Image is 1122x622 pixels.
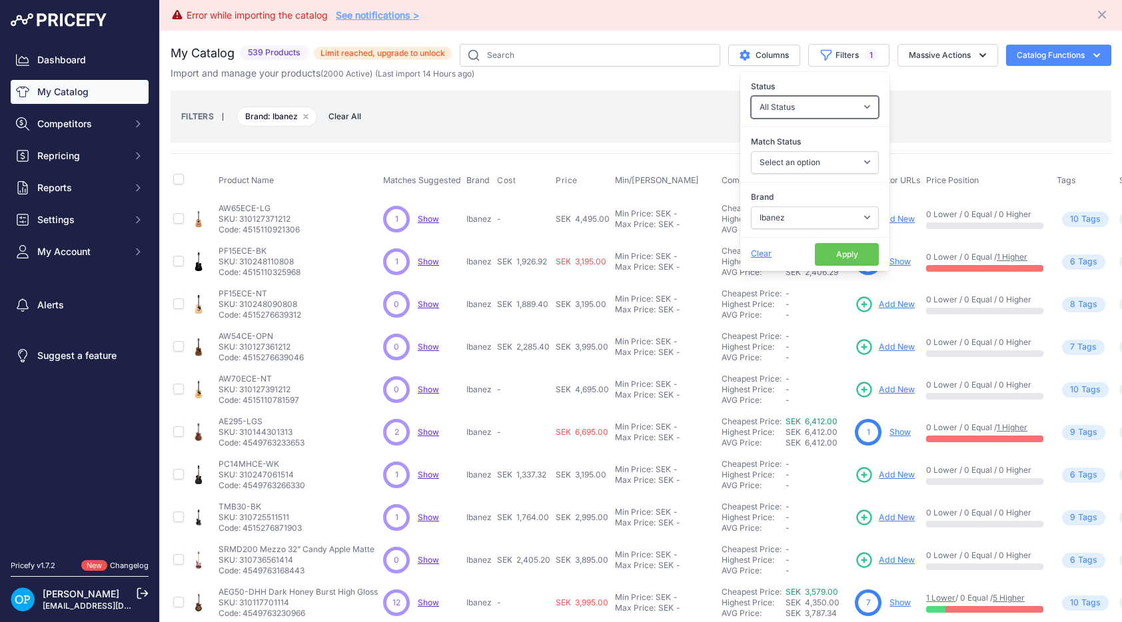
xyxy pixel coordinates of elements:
[786,342,790,352] span: -
[615,507,653,517] div: Min Price:
[466,469,492,480] p: Ibanez
[722,352,786,363] div: AVG Price:
[466,175,490,185] span: Brand
[722,331,782,341] a: Cheapest Price:
[394,384,399,396] span: 0
[615,432,656,443] div: Max Price:
[1006,45,1111,66] button: Catalog Functions
[615,390,656,400] div: Max Price:
[722,224,786,235] div: AVG Price:
[722,256,786,267] div: Highest Price:
[497,299,548,309] span: SEK 1,889.40
[855,551,915,569] a: Add New
[240,45,308,61] span: 539 Products
[722,214,786,224] div: Highest Price:
[1062,510,1105,525] span: Tag
[786,512,790,522] span: -
[879,213,915,226] span: Add New
[1093,298,1097,311] span: s
[11,144,149,168] button: Repricing
[37,149,125,162] span: Repricing
[722,544,782,554] a: Cheapest Price:
[1062,425,1105,440] span: Tag
[786,384,790,394] span: -
[786,299,790,309] span: -
[219,555,374,565] p: SKU: 310736561414
[383,175,461,185] span: Matches Suggested
[615,336,653,347] div: Min Price:
[674,262,680,272] div: -
[867,426,870,438] span: 1
[219,203,300,214] p: AW65ECE-LG
[497,384,501,394] span: -
[460,44,720,67] input: Search
[43,588,119,599] a: [PERSON_NAME]
[1062,382,1109,398] span: Tag
[897,44,998,67] button: Massive Actions
[418,597,439,607] a: Show
[722,310,786,320] div: AVG Price:
[497,469,546,479] span: SEK 1,337.32
[219,214,300,224] p: SKU: 310127371212
[879,554,915,567] span: Add New
[926,337,1043,348] p: 0 Lower / 0 Equal / 0 Higher
[395,213,398,225] span: 1
[1070,554,1075,567] span: 6
[219,224,300,235] p: Code: 4515110921306
[556,175,580,186] button: Price
[1070,213,1079,226] span: 10
[466,342,492,352] p: Ibanez
[671,208,678,219] div: -
[751,190,879,204] label: Brand
[466,555,492,565] p: Ibanez
[722,288,782,298] a: Cheapest Price:
[671,379,678,390] div: -
[37,245,125,258] span: My Account
[394,298,399,310] span: 0
[418,555,439,565] a: Show
[11,48,149,72] a: Dashboard
[1093,511,1097,524] span: s
[37,213,125,226] span: Settings
[674,475,680,485] div: -
[1093,469,1097,481] span: s
[556,342,608,352] span: SEK 3,995.00
[418,342,439,352] span: Show
[997,252,1027,262] a: 1 Higher
[556,175,578,186] span: Price
[722,175,792,185] span: Competitor Prices
[11,208,149,232] button: Settings
[615,422,653,432] div: Min Price:
[1062,467,1105,483] span: Tag
[993,593,1025,603] a: 5 Higher
[320,69,372,79] span: ( )
[556,512,608,522] span: SEK 2,995.00
[556,384,609,394] span: SEK 4,695.00
[336,9,419,21] a: See notifications >
[11,344,149,368] a: Suggest a feature
[926,507,1043,518] p: 0 Lower / 0 Equal / 0 Higher
[187,9,328,22] div: Error while importing the catalog
[674,347,680,358] div: -
[671,251,678,262] div: -
[656,379,671,390] div: SEK
[11,80,149,104] a: My Catalog
[11,176,149,200] button: Reports
[219,438,304,448] p: Code: 4549763233653
[658,475,674,485] div: SEK
[219,469,305,480] p: SKU: 310247061514
[926,550,1043,561] p: 0 Lower / 0 Equal / 0 Higher
[926,380,1043,390] p: 0 Lower / 0 Equal / 0 Higher
[418,427,439,437] a: Show
[1062,340,1105,355] span: Tag
[1070,256,1075,268] span: 6
[497,214,501,224] span: -
[722,501,782,511] a: Cheapest Price:
[751,80,879,93] label: Status
[722,342,786,352] div: Highest Price:
[219,246,300,256] p: PF15ECE-BK
[656,507,671,517] div: SEK
[1096,213,1101,226] span: s
[615,517,656,528] div: Max Price:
